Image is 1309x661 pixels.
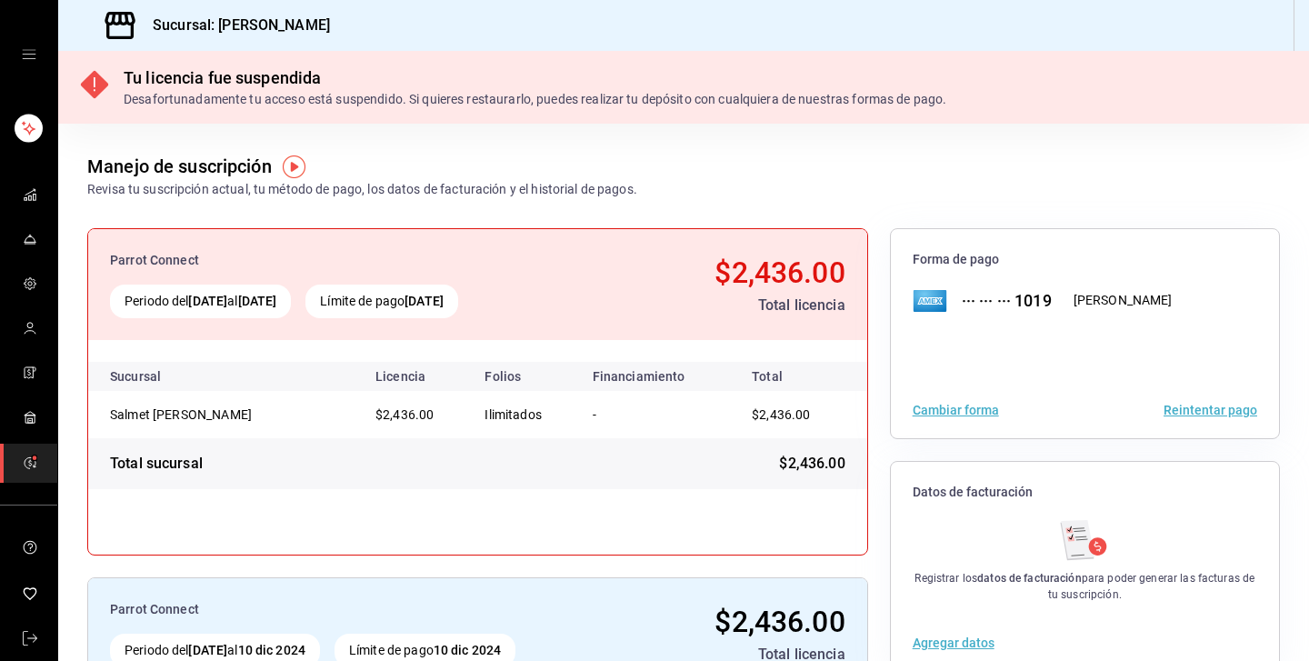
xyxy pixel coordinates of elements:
[752,407,810,422] span: $2,436.00
[470,362,577,391] th: Folios
[1074,291,1173,310] div: [PERSON_NAME]
[110,369,210,384] div: Sucursal
[578,391,731,438] td: -
[110,251,579,270] div: Parrot Connect
[578,362,731,391] th: Financiamiento
[110,453,203,475] div: Total sucursal
[470,391,577,438] td: Ilimitados
[1164,404,1257,416] button: Reintentar pago
[110,600,608,619] div: Parrot Connect
[594,295,844,316] div: Total licencia
[405,294,444,308] strong: [DATE]
[913,570,1257,603] div: Registrar los para poder generar las facturas de tu suscripción.
[375,407,434,422] span: $2,436.00
[87,180,637,199] div: Revisa tu suscripción actual, tu método de pago, los datos de facturación y el historial de pagos.
[977,572,1082,585] strong: datos de facturación
[730,362,867,391] th: Total
[305,285,458,318] div: Límite de pago
[124,65,946,90] div: Tu licencia fue suspendida
[110,406,292,424] div: Salmet Narvarte
[913,404,999,416] button: Cambiar forma
[238,294,277,308] strong: [DATE]
[87,153,272,180] div: Manejo de suscripción
[714,605,844,639] span: $2,436.00
[714,255,844,290] span: $2,436.00
[913,636,994,649] button: Agregar datos
[238,643,305,657] strong: 10 dic 2024
[124,90,946,109] div: Desafortunadamente tu acceso está suspendido. Si quieres restaurarlo, puedes realizar tu depósito...
[434,643,501,657] strong: 10 dic 2024
[188,643,227,657] strong: [DATE]
[361,362,470,391] th: Licencia
[110,406,292,424] div: Salmet [PERSON_NAME]
[188,294,227,308] strong: [DATE]
[913,251,1257,268] span: Forma de pago
[947,288,1052,313] div: ··· ··· ··· 1019
[110,285,291,318] div: Periodo del al
[779,453,844,475] span: $2,436.00
[138,15,330,36] h3: Sucursal: [PERSON_NAME]
[22,47,36,62] button: open drawer
[283,155,305,178] img: Tooltip marker
[913,484,1257,501] span: Datos de facturación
